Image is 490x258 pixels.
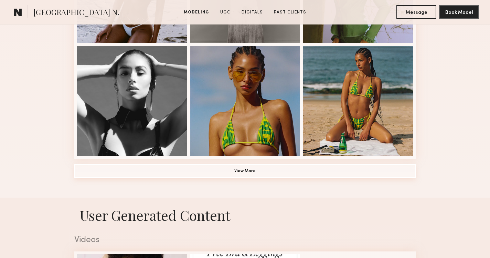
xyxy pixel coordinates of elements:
[217,9,233,16] a: UGC
[69,206,421,224] h1: User Generated Content
[396,5,436,19] button: Message
[239,9,266,16] a: Digitals
[439,5,479,19] button: Book Model
[271,9,309,16] a: Past Clients
[439,9,479,15] a: Book Model
[181,9,212,16] a: Modeling
[74,164,416,178] button: View More
[33,7,119,19] span: [GEOGRAPHIC_DATA] N.
[74,236,416,245] div: Videos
